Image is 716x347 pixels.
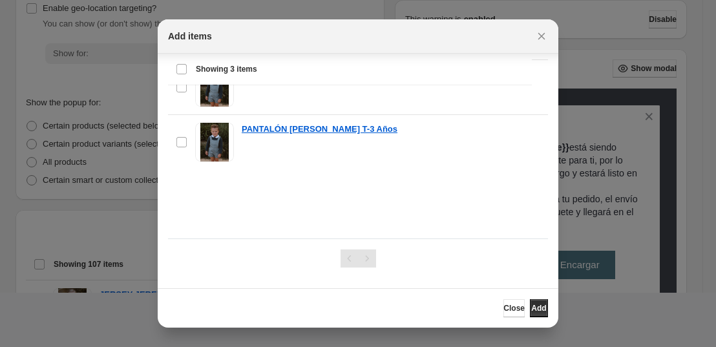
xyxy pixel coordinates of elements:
[530,299,548,317] button: Add
[531,303,546,313] span: Add
[242,123,397,136] a: PANTALÓN [PERSON_NAME] T-3 Años
[532,27,551,45] button: Close
[196,64,257,74] span: Showing 3 items
[341,249,376,268] nav: Pagination
[503,299,525,317] button: Close
[503,303,525,313] span: Close
[168,30,212,43] h2: Add items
